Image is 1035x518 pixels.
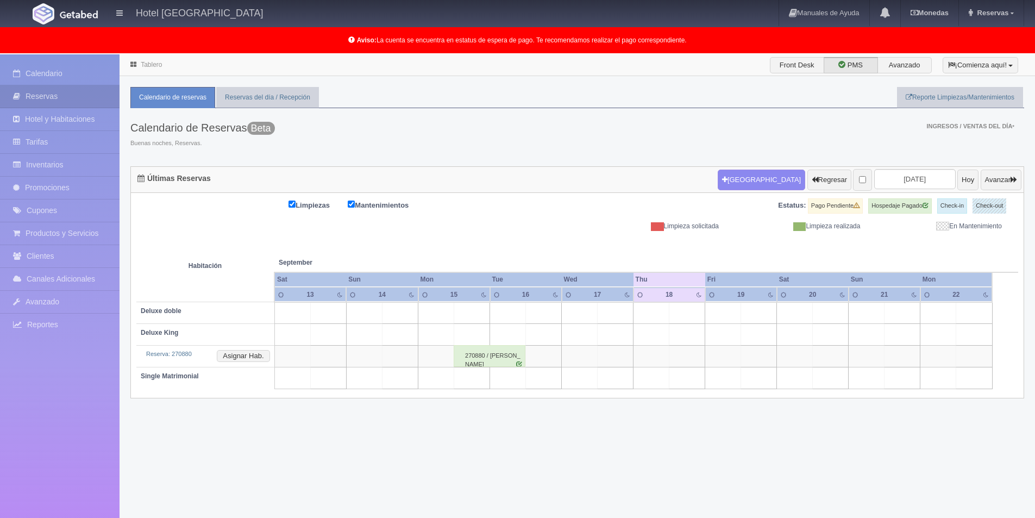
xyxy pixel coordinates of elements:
button: Regresar [807,170,851,190]
div: 19 [730,290,752,299]
a: Tablero [141,61,162,68]
label: Check-in [937,198,967,214]
th: Thu [633,272,705,287]
th: Sat [777,272,849,287]
button: Hoy [957,170,978,190]
label: Limpiezas [288,198,346,211]
label: Avanzado [877,57,932,73]
b: Single Matrimonial [141,372,199,380]
input: Mantenimientos [348,201,355,208]
label: PMS [824,57,878,73]
h4: Últimas Reservas [137,174,211,183]
th: Mon [418,272,490,287]
th: Wed [562,272,633,287]
input: Limpiezas [288,201,296,208]
label: Mantenimientos [348,198,425,211]
div: 18 [658,290,680,299]
a: Reservas del día / Recepción [216,87,319,108]
span: Beta [247,122,275,135]
img: Getabed [33,3,54,24]
div: 20 [801,290,824,299]
div: 16 [515,290,537,299]
label: Check-out [973,198,1006,214]
span: Ingresos / Ventas del día [926,123,1014,129]
label: Pago Pendiente [808,198,863,214]
b: Deluxe doble [141,307,181,315]
div: Limpieza realizada [727,222,868,231]
th: Mon [920,272,992,287]
div: Limpieza solicitada [586,222,727,231]
div: 13 [299,290,322,299]
strong: Habitación [189,263,222,270]
button: ¡Comienza aquí! [943,57,1018,73]
span: Reservas [975,9,1009,17]
span: September [279,258,414,267]
th: Tue [490,272,562,287]
th: Sun [849,272,920,287]
b: Aviso: [357,36,377,44]
div: 17 [586,290,609,299]
th: Sun [346,272,418,287]
label: Front Desk [770,57,824,73]
button: Avanzar [981,170,1021,190]
th: Fri [705,272,777,287]
b: Monedas [911,9,949,17]
button: Asignar Hab. [217,350,269,362]
h3: Calendario de Reservas [130,122,275,134]
div: 21 [873,290,895,299]
b: Deluxe King [141,329,178,336]
div: 15 [443,290,465,299]
div: En Mantenimiento [868,222,1009,231]
button: [GEOGRAPHIC_DATA] [718,170,805,190]
a: Calendario de reservas [130,87,215,108]
img: Getabed [60,10,98,18]
label: Estatus: [778,201,806,211]
label: Hospedaje Pagado [868,198,932,214]
div: 22 [945,290,967,299]
div: 270880 / [PERSON_NAME] [454,345,525,367]
h4: Hotel [GEOGRAPHIC_DATA] [136,5,263,19]
a: Reporte Limpiezas/Mantenimientos [897,87,1023,108]
th: Sat [274,272,346,287]
div: 14 [371,290,393,299]
a: Reserva: 270880 [146,351,192,357]
span: Buenas noches, Reservas. [130,139,275,148]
